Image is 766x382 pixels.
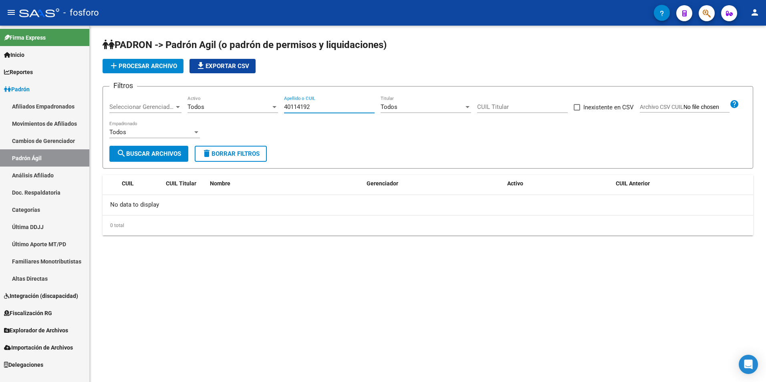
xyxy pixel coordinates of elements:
span: Gerenciador [367,180,398,187]
div: Open Intercom Messenger [739,355,758,374]
mat-icon: search [117,149,126,158]
span: Exportar CSV [196,62,249,70]
span: Inicio [4,50,24,59]
span: Importación de Archivos [4,343,73,352]
h3: Filtros [109,80,137,91]
span: Firma Express [4,33,46,42]
span: Inexistente en CSV [583,103,634,112]
span: - fosforo [63,4,99,22]
datatable-header-cell: CUIL [119,175,163,192]
span: Seleccionar Gerenciador [109,103,174,111]
mat-icon: menu [6,8,16,17]
span: Integración (discapacidad) [4,292,78,300]
mat-icon: person [750,8,760,17]
span: Fiscalización RG [4,309,52,318]
span: Procesar archivo [109,62,177,70]
span: Todos [187,103,204,111]
input: Archivo CSV CUIL [683,104,730,111]
span: Archivo CSV CUIL [640,104,683,110]
button: Exportar CSV [189,59,256,73]
span: Delegaciones [4,360,43,369]
datatable-header-cell: Gerenciador [363,175,504,192]
datatable-header-cell: Nombre [207,175,363,192]
mat-icon: add [109,61,119,70]
span: Padrón [4,85,30,94]
datatable-header-cell: CUIL Titular [163,175,207,192]
mat-icon: delete [202,149,212,158]
button: Buscar Archivos [109,146,188,162]
span: CUIL Titular [166,180,196,187]
datatable-header-cell: Activo [504,175,613,192]
button: Borrar Filtros [195,146,267,162]
span: Activo [507,180,523,187]
span: Todos [109,129,126,136]
span: Todos [381,103,397,111]
mat-icon: help [730,99,739,109]
span: Explorador de Archivos [4,326,68,335]
button: Procesar archivo [103,59,183,73]
datatable-header-cell: CUIL Anterior [613,175,753,192]
span: Nombre [210,180,230,187]
span: PADRON -> Padrón Agil (o padrón de permisos y liquidaciones) [103,39,387,50]
span: CUIL Anterior [616,180,650,187]
span: CUIL [122,180,134,187]
span: Borrar Filtros [202,150,260,157]
mat-icon: file_download [196,61,206,70]
span: Reportes [4,68,33,76]
div: No data to display [103,195,753,215]
div: 0 total [103,215,753,235]
span: Buscar Archivos [117,150,181,157]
